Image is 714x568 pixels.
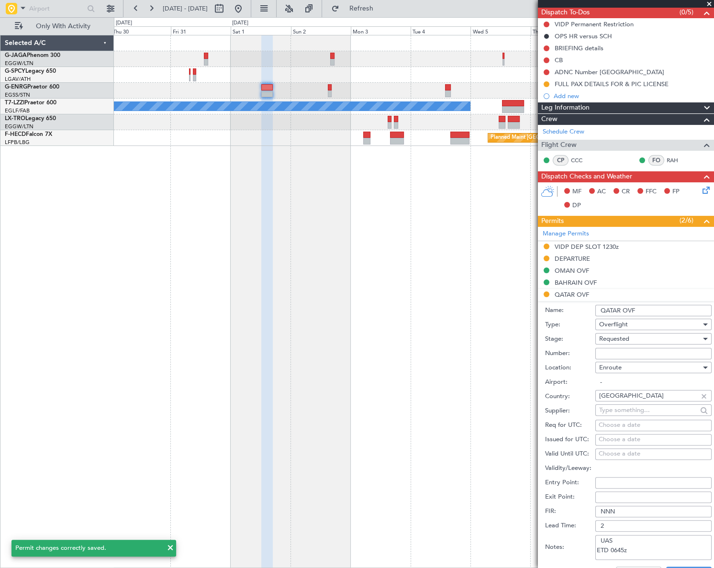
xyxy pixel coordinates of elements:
a: F-HECDFalcon 7X [5,132,52,137]
span: Permits [541,216,564,227]
input: Type something... [599,403,697,417]
div: Choose a date [599,421,708,430]
button: Refresh [327,1,384,16]
span: T7-LZZI [5,100,24,106]
input: Airport [29,1,84,16]
div: OPS HR versus SCH [555,32,612,40]
span: G-ENRG [5,84,27,90]
a: LX-TROLegacy 650 [5,116,56,122]
div: Choose a date [599,435,708,445]
label: FIR: [545,507,595,516]
div: Thu 30 [111,26,171,35]
span: [DATE] - [DATE] [163,4,208,13]
div: Mon 3 [351,26,411,35]
div: BRIEFING details [555,44,603,52]
a: Schedule Crew [543,127,584,137]
div: Fri 31 [171,26,231,35]
span: Dispatch Checks and Weather [541,171,632,182]
div: BAHRAIN OVF [555,278,597,287]
span: Overflight [599,320,628,329]
label: Stage: [545,334,595,344]
div: CB [555,56,563,64]
div: Wed 5 [470,26,530,35]
div: [DATE] [116,19,132,27]
a: T7-LZZIPraetor 600 [5,100,56,106]
div: FO [648,155,664,166]
a: G-ENRGPraetor 600 [5,84,59,90]
button: Only With Activity [11,19,104,34]
div: Choose a date [599,449,708,459]
label: Country: [545,392,595,401]
span: (0/5) [680,7,693,17]
a: CCC [571,156,592,165]
label: Supplier: [545,406,595,416]
a: EGLF/FAB [5,107,30,114]
div: VIDP DEP SLOT 1230z [555,243,619,251]
a: Manage Permits [543,229,589,239]
label: Lead Time: [545,521,595,531]
span: MF [572,187,581,197]
a: RAH [667,156,688,165]
span: Enroute [599,363,622,372]
label: Entry Point: [545,478,595,488]
label: Location: [545,363,595,373]
span: (2/6) [680,215,693,225]
span: Dispatch To-Dos [541,7,590,18]
span: G-JAGA [5,53,27,58]
label: Issued for UTC: [545,435,595,445]
label: Airport: [545,378,595,387]
label: Valid Until UTC: [545,449,595,459]
label: Req for UTC: [545,421,595,430]
div: Permit changes correctly saved. [15,544,162,553]
span: Flight Crew [541,140,577,151]
span: G-SPCY [5,68,25,74]
span: FP [672,187,680,197]
a: EGGW/LTN [5,123,33,130]
input: NNN [595,506,712,517]
span: Leg Information [541,102,590,113]
div: Tue 4 [411,26,470,35]
a: LFPB/LBG [5,139,30,146]
div: DEPARTURE [555,255,590,263]
span: Refresh [341,5,381,12]
span: Crew [541,114,558,125]
div: ADNC Number [GEOGRAPHIC_DATA] [555,68,664,76]
div: Sun 2 [291,26,351,35]
span: FFC [646,187,657,197]
label: Validity/Leeway: [545,464,595,473]
span: Requested [599,334,629,343]
label: Notes: [545,543,595,552]
span: F-HECD [5,132,26,137]
div: Add new [554,92,709,100]
span: CR [622,187,630,197]
div: FULL PAX DETAILS FOR & PIC LICENSE [555,80,669,88]
div: VIDP Permanent Restriction [555,20,634,28]
a: EGSS/STN [5,91,30,99]
a: G-SPCYLegacy 650 [5,68,56,74]
div: Thu 6 [531,26,591,35]
span: LX-TRO [5,116,25,122]
div: Sat 1 [231,26,290,35]
div: [DATE] [232,19,248,27]
div: CP [553,155,569,166]
span: DP [572,201,581,211]
span: AC [597,187,606,197]
input: Type something... [599,389,697,403]
label: Type: [545,320,595,330]
label: Number: [545,349,595,358]
a: EGGW/LTN [5,60,33,67]
div: Planned Maint [GEOGRAPHIC_DATA] ([GEOGRAPHIC_DATA]) [491,131,641,145]
div: OMAN OVF [555,267,589,275]
span: Only With Activity [25,23,101,30]
a: LGAV/ATH [5,76,31,83]
a: G-JAGAPhenom 300 [5,53,60,58]
label: Exit Point: [545,492,595,502]
label: Name: [545,306,595,315]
